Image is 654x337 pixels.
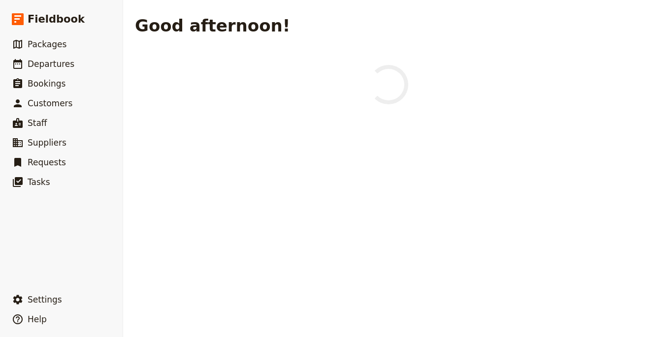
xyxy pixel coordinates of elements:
[28,314,47,324] span: Help
[28,98,72,108] span: Customers
[28,118,47,128] span: Staff
[28,59,74,69] span: Departures
[28,295,62,305] span: Settings
[28,138,66,148] span: Suppliers
[28,12,85,27] span: Fieldbook
[28,39,66,49] span: Packages
[28,177,50,187] span: Tasks
[135,16,290,35] h1: Good afternoon!
[28,157,66,167] span: Requests
[28,79,65,89] span: Bookings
